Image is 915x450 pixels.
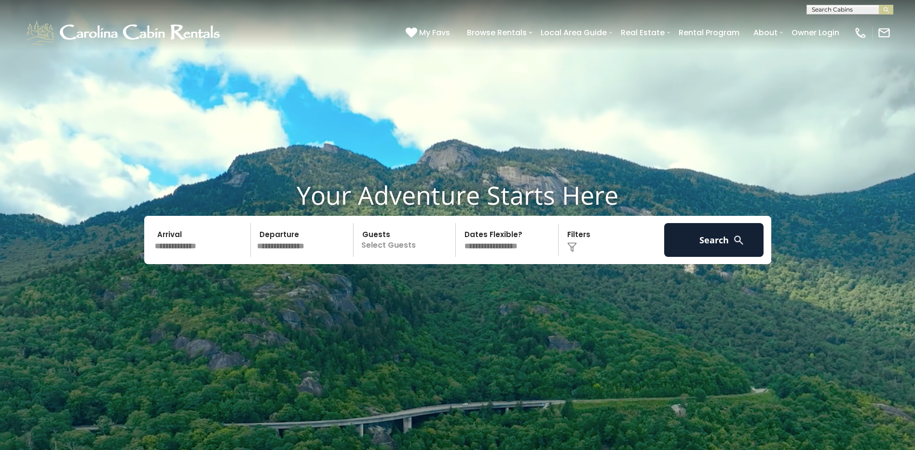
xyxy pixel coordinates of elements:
[406,27,452,39] a: My Favs
[356,223,456,257] p: Select Guests
[419,27,450,39] span: My Favs
[567,242,577,252] img: filter--v1.png
[674,24,744,41] a: Rental Program
[733,234,745,246] img: search-regular-white.png
[536,24,612,41] a: Local Area Guide
[749,24,782,41] a: About
[787,24,844,41] a: Owner Login
[24,18,224,47] img: White-1-1-2.png
[854,26,867,40] img: phone-regular-white.png
[664,223,764,257] button: Search
[7,180,908,210] h1: Your Adventure Starts Here
[462,24,532,41] a: Browse Rentals
[877,26,891,40] img: mail-regular-white.png
[616,24,669,41] a: Real Estate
